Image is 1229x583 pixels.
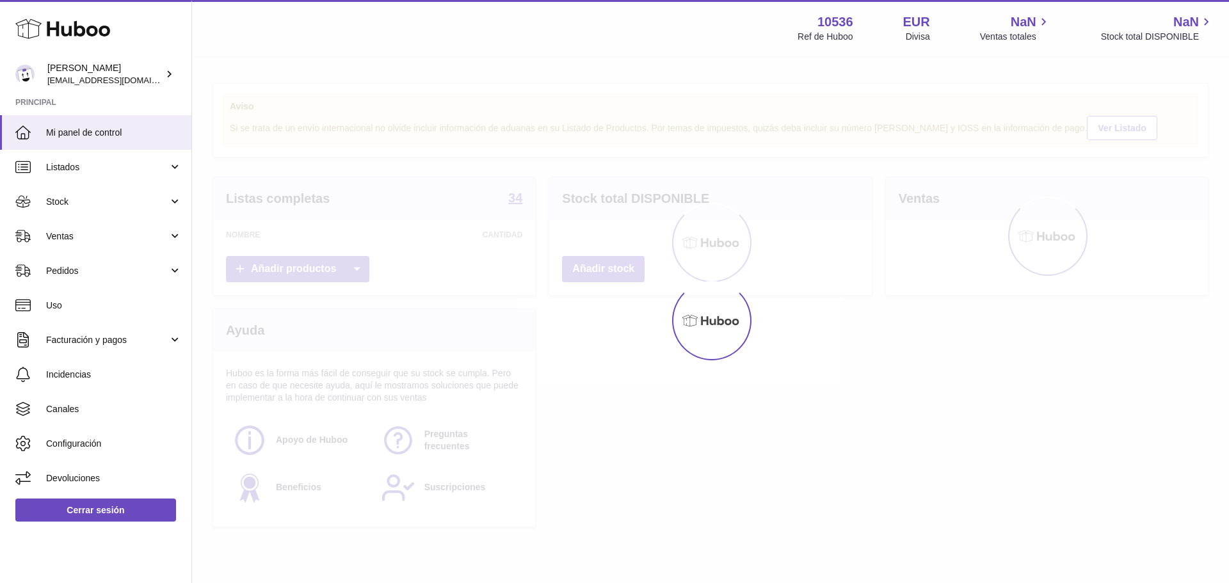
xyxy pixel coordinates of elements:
span: Mi panel de control [46,127,182,139]
span: Configuración [46,438,182,450]
div: Divisa [906,31,930,43]
img: internalAdmin-10536@internal.huboo.com [15,65,35,84]
span: Incidencias [46,369,182,381]
span: Ventas totales [980,31,1051,43]
span: Uso [46,299,182,312]
span: NaN [1173,13,1199,31]
span: Stock [46,196,168,208]
span: NaN [1011,13,1036,31]
strong: 10536 [817,13,853,31]
span: Ventas [46,230,168,243]
span: Listados [46,161,168,173]
a: NaN Stock total DISPONIBLE [1101,13,1214,43]
span: [EMAIL_ADDRESS][DOMAIN_NAME] [47,75,188,85]
div: Ref de Huboo [798,31,853,43]
strong: EUR [903,13,930,31]
a: NaN Ventas totales [980,13,1051,43]
a: Cerrar sesión [15,499,176,522]
span: Pedidos [46,265,168,277]
span: Canales [46,403,182,415]
span: Devoluciones [46,472,182,484]
div: [PERSON_NAME] [47,62,163,86]
span: Facturación y pagos [46,334,168,346]
span: Stock total DISPONIBLE [1101,31,1214,43]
